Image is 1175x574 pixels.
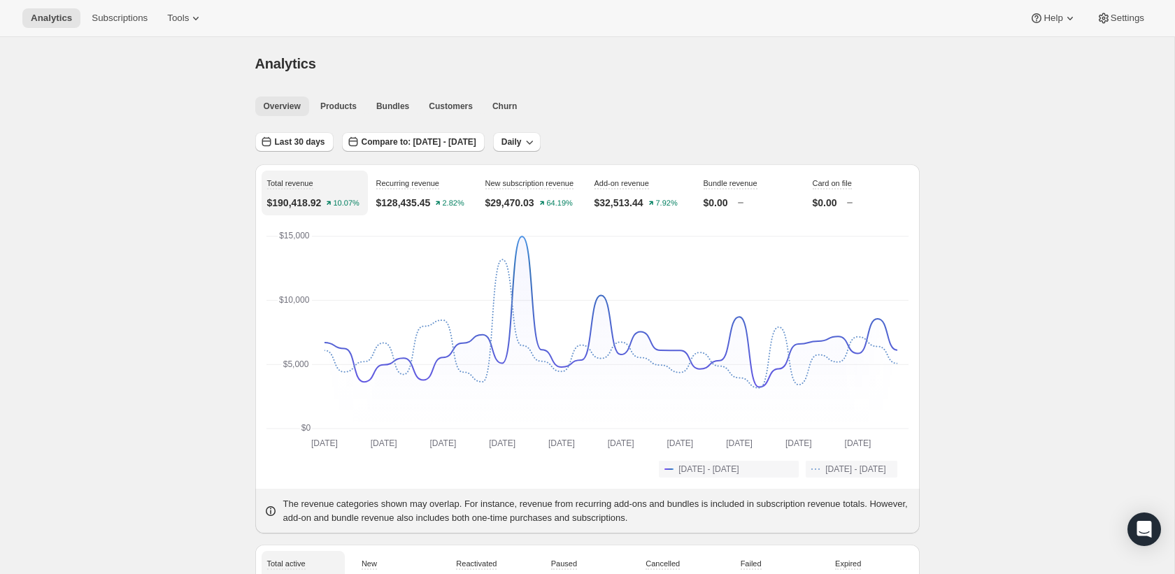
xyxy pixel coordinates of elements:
[320,101,357,112] span: Products
[646,559,680,568] span: Cancelled
[678,464,739,475] span: [DATE] - [DATE]
[493,132,541,152] button: Daily
[813,179,852,187] span: Card on file
[825,464,885,475] span: [DATE] - [DATE]
[667,438,693,448] text: [DATE]
[267,559,306,568] span: Total active
[594,196,643,210] p: $32,513.44
[704,179,757,187] span: Bundle revenue
[279,231,310,241] text: $15,000
[655,199,677,208] text: 7.92%
[704,196,728,210] p: $0.00
[844,438,871,448] text: [DATE]
[659,461,799,478] button: [DATE] - [DATE]
[255,56,316,71] span: Analytics
[311,438,338,448] text: [DATE]
[594,179,649,187] span: Add-on revenue
[492,101,517,112] span: Churn
[83,8,156,28] button: Subscriptions
[376,179,440,187] span: Recurring revenue
[456,559,497,568] span: Reactivated
[726,438,753,448] text: [DATE]
[546,199,573,208] text: 64.19%
[429,101,473,112] span: Customers
[1111,13,1144,24] span: Settings
[376,101,409,112] span: Bundles
[255,132,334,152] button: Last 30 days
[551,559,577,568] span: Paused
[1044,13,1062,24] span: Help
[275,136,325,148] span: Last 30 days
[485,179,574,187] span: New subscription revenue
[301,423,311,433] text: $0
[429,438,456,448] text: [DATE]
[264,101,301,112] span: Overview
[835,559,861,568] span: Expired
[443,199,464,208] text: 2.82%
[279,295,310,305] text: $10,000
[22,8,80,28] button: Analytics
[362,136,476,148] span: Compare to: [DATE] - [DATE]
[267,196,322,210] p: $190,418.92
[92,13,148,24] span: Subscriptions
[283,497,911,525] p: The revenue categories shown may overlap. For instance, revenue from recurring add-ons and bundle...
[167,13,189,24] span: Tools
[31,13,72,24] span: Analytics
[607,438,634,448] text: [DATE]
[267,179,313,187] span: Total revenue
[342,132,485,152] button: Compare to: [DATE] - [DATE]
[501,136,522,148] span: Daily
[334,199,360,208] text: 10.07%
[1021,8,1085,28] button: Help
[376,196,431,210] p: $128,435.45
[362,559,377,568] span: New
[159,8,211,28] button: Tools
[813,196,837,210] p: $0.00
[283,359,308,369] text: $5,000
[485,196,534,210] p: $29,470.03
[741,559,762,568] span: Failed
[785,438,811,448] text: [DATE]
[548,438,574,448] text: [DATE]
[806,461,897,478] button: [DATE] - [DATE]
[1088,8,1153,28] button: Settings
[370,438,397,448] text: [DATE]
[1127,512,1161,546] div: Open Intercom Messenger
[489,438,515,448] text: [DATE]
